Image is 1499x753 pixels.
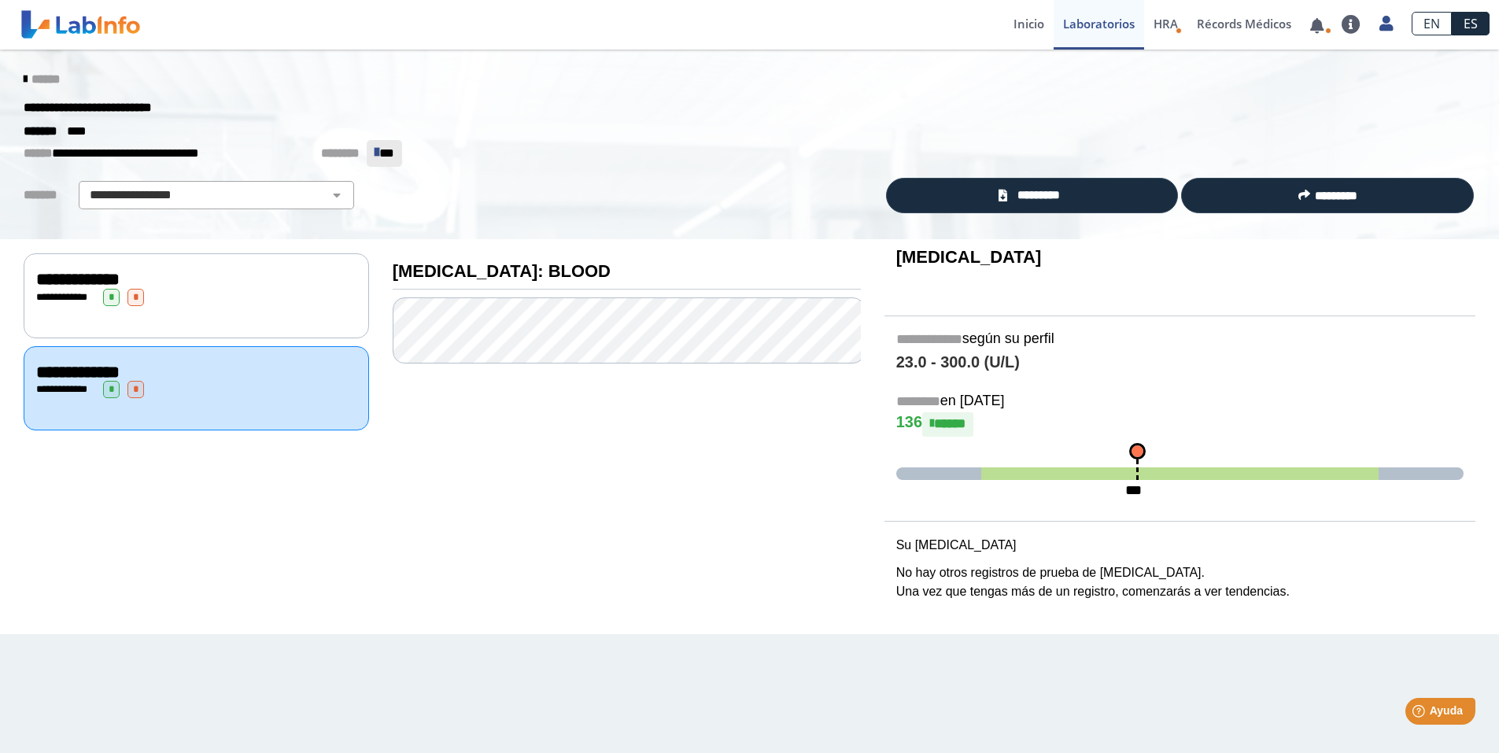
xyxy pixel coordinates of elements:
[1359,692,1482,736] iframe: Help widget launcher
[896,330,1464,349] h5: según su perfil
[1452,12,1490,35] a: ES
[896,412,1464,436] h4: 136
[896,353,1464,372] h4: 23.0 - 300.0 (U/L)
[1154,16,1178,31] span: HRA
[1412,12,1452,35] a: EN
[896,247,1042,267] b: [MEDICAL_DATA]
[896,536,1464,555] p: Su [MEDICAL_DATA]
[896,563,1464,601] p: No hay otros registros de prueba de [MEDICAL_DATA]. Una vez que tengas más de un registro, comenz...
[896,393,1464,411] h5: en [DATE]
[393,261,611,281] b: [MEDICAL_DATA]: BLOOD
